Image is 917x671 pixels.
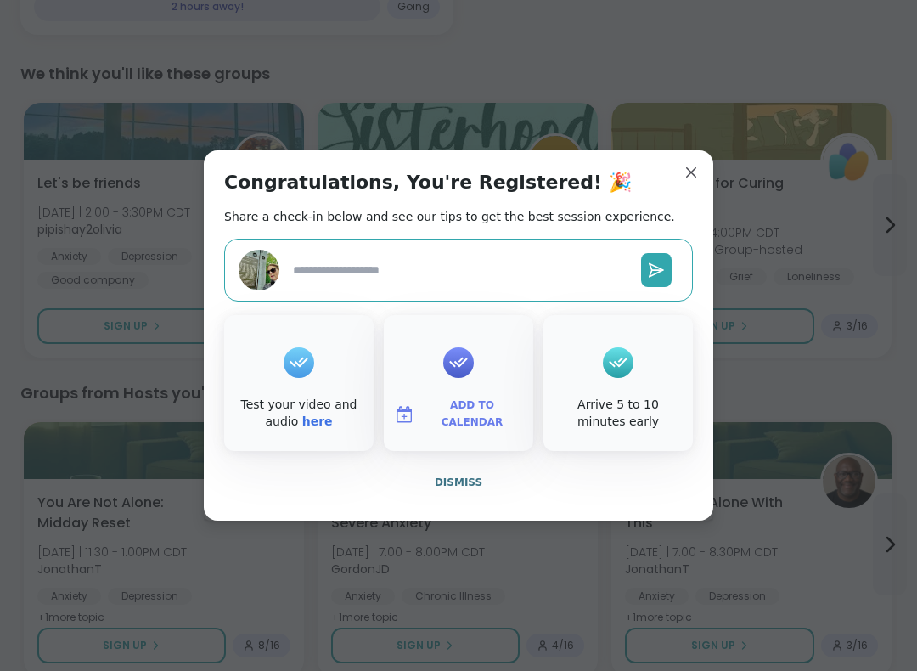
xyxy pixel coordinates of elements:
span: Dismiss [435,476,482,488]
h2: Share a check-in below and see our tips to get the best session experience. [224,208,675,225]
img: ShareWell Logomark [394,404,414,425]
img: carrie2 [239,250,279,290]
a: here [302,414,333,428]
h1: Congratulations, You're Registered! 🎉 [224,171,632,195]
button: Dismiss [224,465,693,500]
button: Add to Calendar [387,397,530,432]
div: Test your video and audio [228,397,370,430]
span: Add to Calendar [421,398,523,431]
div: Arrive 5 to 10 minutes early [547,397,689,430]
